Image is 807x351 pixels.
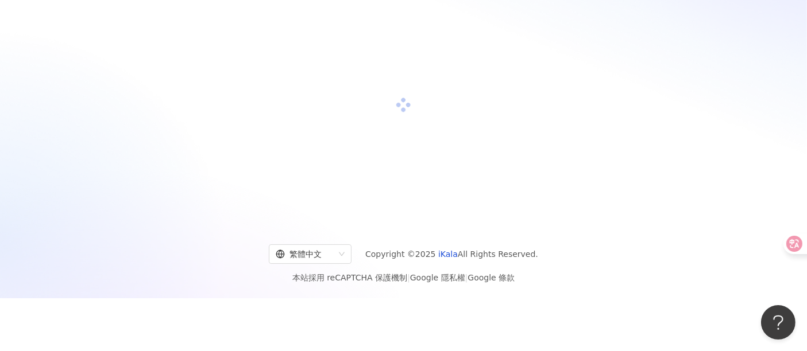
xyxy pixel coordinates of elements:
[407,273,410,282] span: |
[468,273,515,282] a: Google 條款
[365,247,538,261] span: Copyright © 2025 All Rights Reserved.
[761,305,796,340] iframe: Help Scout Beacon - Open
[465,273,468,282] span: |
[410,273,465,282] a: Google 隱私權
[292,271,515,284] span: 本站採用 reCAPTCHA 保護機制
[438,249,458,259] a: iKala
[276,245,334,263] div: 繁體中文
